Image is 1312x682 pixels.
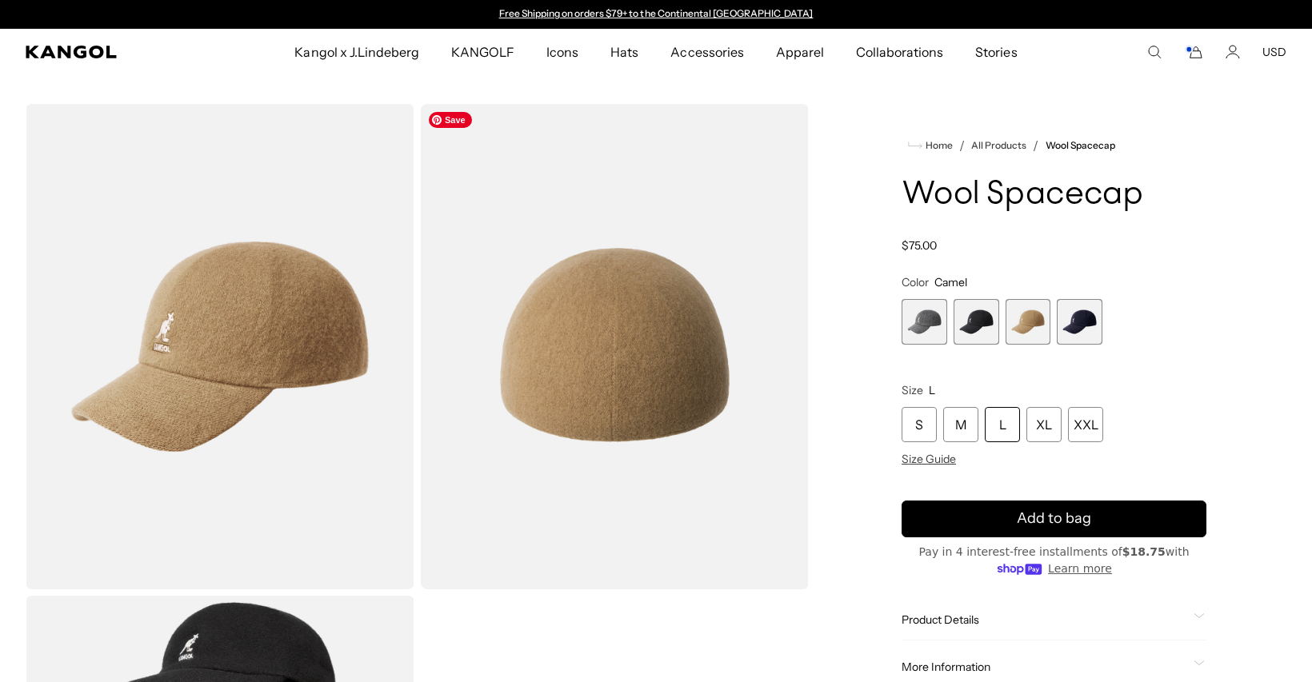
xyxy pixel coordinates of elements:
[1017,508,1091,529] span: Add to bag
[1006,299,1051,345] label: Camel
[491,8,821,21] slideshow-component: Announcement bar
[429,112,472,128] span: Save
[491,8,821,21] div: Announcement
[594,29,654,75] a: Hats
[929,383,935,397] span: L
[278,29,435,75] a: Kangol x J.Lindeberg
[902,407,937,442] div: S
[902,299,947,345] label: Flannel
[943,407,978,442] div: M
[1026,136,1038,155] li: /
[1057,299,1102,345] label: Dark Blue
[902,299,947,345] div: 1 of 4
[902,275,929,289] span: Color
[654,29,759,75] a: Accessories
[1046,140,1115,151] a: Wool Spacecap
[902,452,956,466] span: Size Guide
[546,29,578,75] span: Icons
[499,7,814,19] a: Free Shipping on orders $79+ to the Continental [GEOGRAPHIC_DATA]
[856,29,943,75] span: Collaborations
[922,140,953,151] span: Home
[954,299,999,345] div: 2 of 4
[1262,45,1286,59] button: USD
[610,29,638,75] span: Hats
[530,29,594,75] a: Icons
[902,383,923,397] span: Size
[1026,407,1062,442] div: XL
[435,29,530,75] a: KANGOLF
[902,660,1187,674] span: More Information
[421,104,810,589] img: color-camel
[1226,45,1240,59] a: Account
[908,138,953,153] a: Home
[1006,299,1051,345] div: 3 of 4
[1184,45,1203,59] button: Cart
[985,407,1020,442] div: L
[1057,299,1102,345] div: 4 of 4
[26,46,194,58] a: Kangol
[902,136,1206,155] nav: breadcrumbs
[975,29,1017,75] span: Stories
[670,29,743,75] span: Accessories
[954,299,999,345] label: Black
[902,612,1187,627] span: Product Details
[953,136,965,155] li: /
[294,29,419,75] span: Kangol x J.Lindeberg
[451,29,514,75] span: KANGOLF
[491,8,821,21] div: 1 of 2
[1068,407,1103,442] div: XXL
[26,104,414,589] img: color-camel
[934,275,967,289] span: Camel
[971,140,1026,151] a: All Products
[760,29,840,75] a: Apparel
[1147,45,1162,59] summary: Search here
[776,29,824,75] span: Apparel
[959,29,1033,75] a: Stories
[902,501,1206,537] button: Add to bag
[902,177,1206,213] h1: Wool Spacecap
[840,29,959,75] a: Collaborations
[902,238,937,253] span: $75.00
